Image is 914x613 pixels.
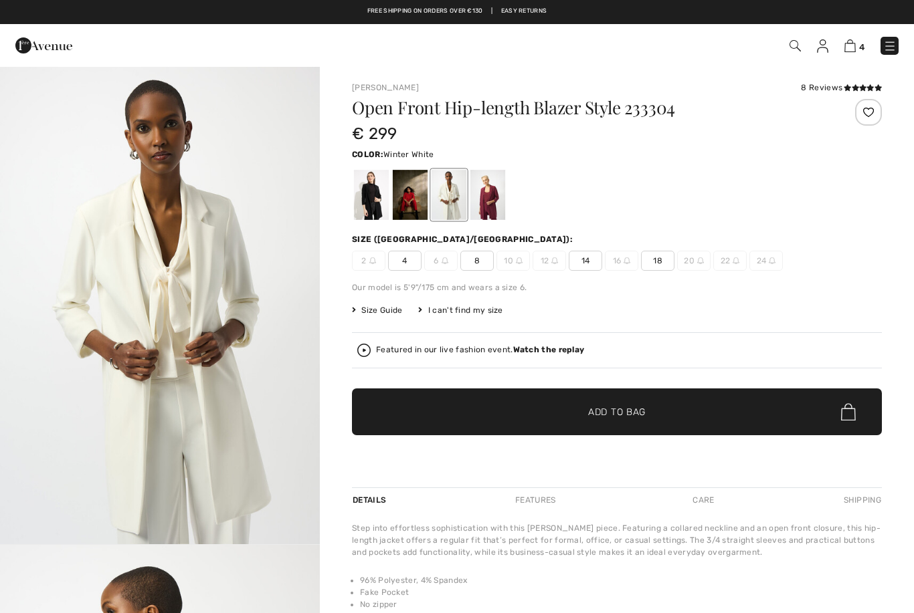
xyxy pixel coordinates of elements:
span: 8 [460,251,494,271]
div: Featured in our live fashion event. [376,346,584,354]
img: Watch the replay [357,344,371,357]
span: 2 [352,251,385,271]
h1: Open Front Hip-length Blazer Style 233304 [352,99,794,116]
a: 4 [844,37,864,53]
img: Menu [883,39,897,53]
div: Our model is 5'9"/175 cm and wears a size 6. [352,281,882,293]
img: ring-m.svg [769,257,775,264]
span: Add to Bag [588,405,646,419]
a: 1ère Avenue [15,38,72,51]
img: Search [790,40,801,51]
div: Step into effortless sophistication with this [PERSON_NAME] piece. Featuring a collared neckline ... [352,522,882,558]
span: 4 [859,42,864,52]
div: Lipstick Red 173 [393,170,428,220]
span: Color: [352,150,383,159]
a: Easy Returns [501,7,547,16]
div: Size ([GEOGRAPHIC_DATA]/[GEOGRAPHIC_DATA]): [352,233,575,245]
div: Features [504,488,567,512]
div: Shipping [840,488,882,512]
span: Winter White [383,150,434,159]
li: 96% Polyester, 4% Spandex [360,574,882,586]
button: Add to Bag [352,388,882,435]
img: ring-m.svg [369,257,376,264]
img: ring-m.svg [624,257,630,264]
li: No zipper [360,598,882,610]
img: My Info [817,39,828,53]
div: Black [354,170,389,220]
li: Fake Pocket [360,586,882,598]
img: ring-m.svg [442,257,448,264]
span: 24 [749,251,783,271]
a: Free shipping on orders over €130 [367,7,483,16]
span: 4 [388,251,422,271]
span: 16 [605,251,638,271]
span: 14 [569,251,602,271]
strong: Watch the replay [513,345,585,354]
span: 18 [641,251,674,271]
span: 10 [496,251,530,271]
img: ring-m.svg [551,257,558,264]
span: 22 [713,251,747,271]
img: ring-m.svg [697,257,704,264]
span: 20 [677,251,711,271]
div: I can't find my size [418,304,502,316]
img: Shopping Bag [844,39,856,52]
div: Care [681,488,725,512]
span: 6 [424,251,458,271]
span: 12 [533,251,566,271]
div: Merlot [470,170,505,220]
div: 8 Reviews [801,82,882,94]
div: Winter White [432,170,466,220]
span: Size Guide [352,304,402,316]
div: Details [352,488,389,512]
img: 1ère Avenue [15,32,72,59]
img: ring-m.svg [516,257,523,264]
a: [PERSON_NAME] [352,83,419,92]
img: ring-m.svg [733,257,739,264]
span: | [491,7,492,16]
img: Bag.svg [841,403,856,420]
span: € 299 [352,124,397,143]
